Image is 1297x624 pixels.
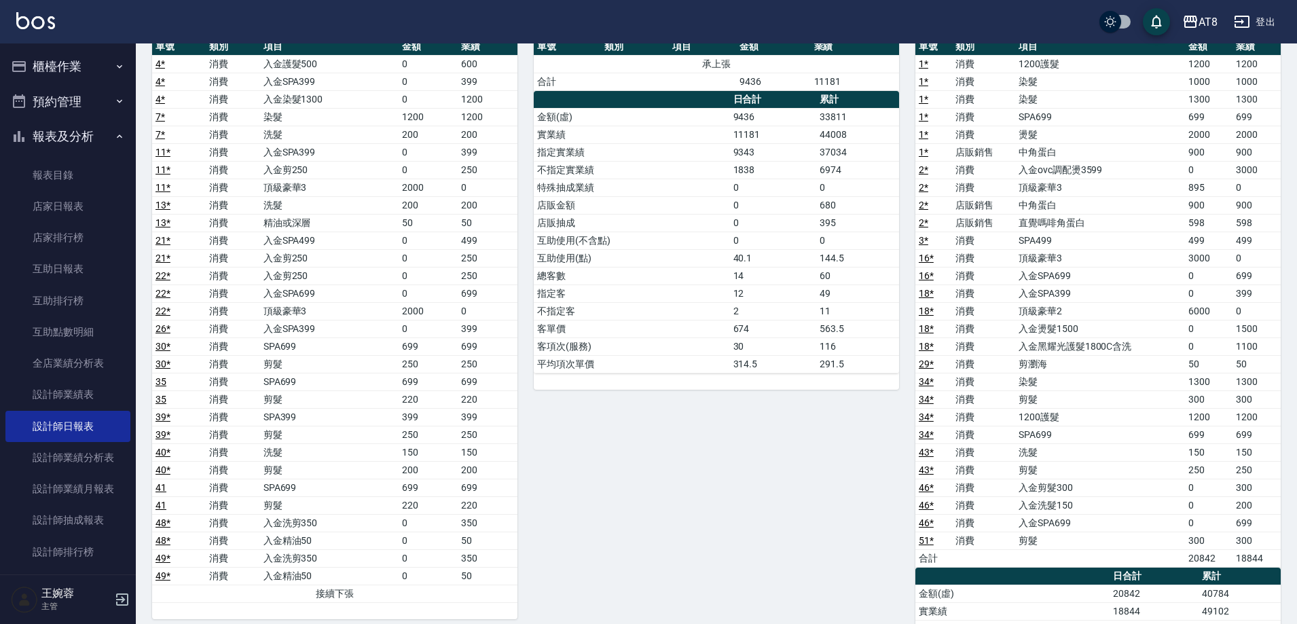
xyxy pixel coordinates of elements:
[730,320,816,337] td: 674
[206,267,259,285] td: 消費
[1185,55,1233,73] td: 1200
[730,179,816,196] td: 0
[5,316,130,348] a: 互助點數明細
[669,38,736,56] th: 項目
[1199,14,1218,31] div: AT8
[952,38,1015,56] th: 類別
[260,320,399,337] td: 入金SPA399
[736,73,811,90] td: 9436
[730,161,816,179] td: 1838
[816,337,899,355] td: 116
[206,285,259,302] td: 消費
[816,232,899,249] td: 0
[816,108,899,126] td: 33811
[458,461,517,479] td: 200
[1232,214,1281,232] td: 598
[816,196,899,214] td: 680
[1232,337,1281,355] td: 1100
[1232,143,1281,161] td: 900
[811,38,899,56] th: 業績
[260,55,399,73] td: 入金護髮500
[1015,126,1185,143] td: 燙髮
[1015,390,1185,408] td: 剪髮
[534,285,730,302] td: 指定客
[399,355,458,373] td: 250
[206,390,259,408] td: 消費
[1185,443,1233,461] td: 150
[534,143,730,161] td: 指定實業績
[1015,161,1185,179] td: 入金ovc調配燙3599
[952,320,1015,337] td: 消費
[534,355,730,373] td: 平均項次單價
[260,355,399,373] td: 剪髮
[1232,426,1281,443] td: 699
[399,479,458,496] td: 699
[1015,179,1185,196] td: 頂級豪華3
[399,443,458,461] td: 150
[1185,267,1233,285] td: 0
[156,376,166,387] a: 35
[260,373,399,390] td: SPA699
[811,73,899,90] td: 11181
[5,222,130,253] a: 店家排行榜
[399,38,458,56] th: 金額
[1185,108,1233,126] td: 699
[1015,443,1185,461] td: 洗髮
[260,179,399,196] td: 頂級豪華3
[1185,320,1233,337] td: 0
[206,214,259,232] td: 消費
[534,91,899,373] table: a dense table
[458,179,517,196] td: 0
[1015,108,1185,126] td: SPA699
[5,191,130,222] a: 店家日報表
[458,126,517,143] td: 200
[399,267,458,285] td: 0
[399,196,458,214] td: 200
[458,443,517,461] td: 150
[206,38,259,56] th: 類別
[534,214,730,232] td: 店販抽成
[534,232,730,249] td: 互助使用(不含點)
[534,108,730,126] td: 金額(虛)
[1232,461,1281,479] td: 250
[730,337,816,355] td: 30
[399,126,458,143] td: 200
[534,302,730,320] td: 不指定客
[1185,196,1233,214] td: 900
[5,49,130,84] button: 櫃檯作業
[1232,302,1281,320] td: 0
[260,302,399,320] td: 頂級豪華3
[1232,73,1281,90] td: 1000
[534,267,730,285] td: 總客數
[260,126,399,143] td: 洗髮
[206,143,259,161] td: 消費
[1015,355,1185,373] td: 剪瀏海
[1015,214,1185,232] td: 直覺嗎啡角蛋白
[730,108,816,126] td: 9436
[399,390,458,408] td: 220
[260,426,399,443] td: 剪髮
[816,214,899,232] td: 395
[5,536,130,568] a: 設計師排行榜
[399,249,458,267] td: 0
[952,55,1015,73] td: 消費
[260,390,399,408] td: 剪髮
[1185,143,1233,161] td: 900
[1232,232,1281,249] td: 499
[1015,232,1185,249] td: SPA499
[534,179,730,196] td: 特殊抽成業績
[1185,73,1233,90] td: 1000
[1015,320,1185,337] td: 入金燙髮1500
[1232,443,1281,461] td: 150
[1232,55,1281,73] td: 1200
[534,73,601,90] td: 合計
[5,285,130,316] a: 互助排行榜
[152,38,517,603] table: a dense table
[816,320,899,337] td: 563.5
[5,473,130,504] a: 設計師業績月報表
[952,337,1015,355] td: 消費
[260,90,399,108] td: 入金染髮1300
[1177,8,1223,36] button: AT8
[1185,479,1233,496] td: 0
[260,408,399,426] td: SPA399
